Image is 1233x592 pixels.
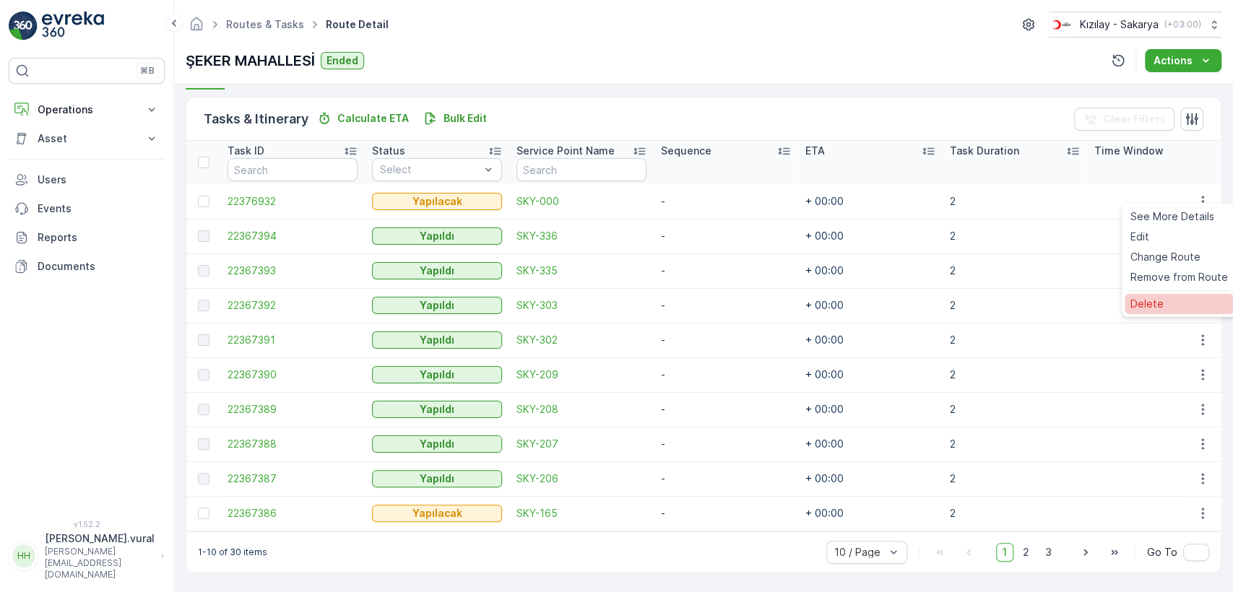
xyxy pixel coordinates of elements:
[372,505,502,522] button: Yapılacak
[516,298,646,313] a: SKY-303
[321,52,364,69] button: Ended
[38,201,159,216] p: Events
[412,194,462,209] p: Yapılacak
[228,229,358,243] span: 22367394
[189,22,204,34] a: Homepage
[372,227,502,245] button: Yapıldı
[420,471,454,486] p: Yapıldı
[1039,543,1058,562] span: 3
[1130,270,1228,284] span: Remove from Route
[516,402,646,417] span: SKY-208
[654,219,798,253] td: -
[228,437,358,451] a: 22367388
[1145,49,1221,72] button: Actions
[798,288,943,323] td: + 00:00
[1049,12,1221,38] button: Kızılay - Sakarya(+03:00)
[228,158,358,181] input: Search
[9,124,165,153] button: Asset
[950,298,1080,313] p: 2
[9,252,165,281] a: Documents
[1147,545,1177,560] span: Go To
[516,144,615,158] p: Service Point Name
[516,471,646,486] a: SKY-206
[372,401,502,418] button: Yapıldı
[140,65,155,77] p: ⌘B
[798,461,943,496] td: + 00:00
[228,402,358,417] a: 22367389
[372,144,405,158] p: Status
[9,12,38,40] img: logo
[420,229,454,243] p: Yapıldı
[1164,19,1201,30] p: ( +03:00 )
[228,194,358,209] a: 22376932
[516,194,646,209] span: SKY-000
[798,184,943,219] td: + 00:00
[654,253,798,288] td: -
[1074,108,1174,131] button: Clear Filters
[805,144,825,158] p: ETA
[9,95,165,124] button: Operations
[798,496,943,531] td: + 00:00
[38,131,136,146] p: Asset
[1049,17,1074,32] img: k%C4%B1z%C4%B1lay_DTAvauz.png
[1130,209,1214,224] span: See More Details
[654,427,798,461] td: -
[444,111,487,126] p: Bulk Edit
[950,144,1019,158] p: Task Duration
[996,543,1013,562] span: 1
[798,323,943,357] td: + 00:00
[661,144,711,158] p: Sequence
[38,230,159,245] p: Reports
[198,547,267,558] p: 1-10 of 30 items
[372,262,502,279] button: Yapıldı
[311,110,415,127] button: Calculate ETA
[198,334,209,346] div: Toggle Row Selected
[228,144,264,158] p: Task ID
[326,53,358,68] p: Ended
[204,109,308,129] p: Tasks & Itinerary
[420,402,454,417] p: Yapıldı
[198,300,209,311] div: Toggle Row Selected
[950,402,1080,417] p: 2
[654,461,798,496] td: -
[12,544,35,567] div: HH
[950,437,1080,451] p: 2
[38,103,136,117] p: Operations
[228,298,358,313] a: 22367392
[516,437,646,451] a: SKY-207
[228,264,358,278] a: 22367393
[198,404,209,415] div: Toggle Row Selected
[516,367,646,382] a: SKY-209
[198,473,209,484] div: Toggle Row Selected
[418,110,493,127] button: Bulk Edit
[516,506,646,521] a: SKY-165
[42,12,104,40] img: logo_light-DOdMpM7g.png
[516,264,646,278] span: SKY-335
[228,506,358,521] a: 22367386
[9,520,165,528] span: v 1.52.2
[372,470,502,487] button: Yapıldı
[798,253,943,288] td: + 00:00
[228,333,358,347] a: 22367391
[45,546,155,580] p: [PERSON_NAME][EMAIL_ADDRESS][DOMAIN_NAME]
[654,496,798,531] td: -
[228,367,358,382] a: 22367390
[516,333,646,347] a: SKY-302
[420,298,454,313] p: Yapıldı
[198,230,209,242] div: Toggle Row Selected
[323,17,391,32] span: Route Detail
[420,264,454,278] p: Yapıldı
[950,264,1080,278] p: 2
[516,229,646,243] a: SKY-336
[198,265,209,277] div: Toggle Row Selected
[798,219,943,253] td: + 00:00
